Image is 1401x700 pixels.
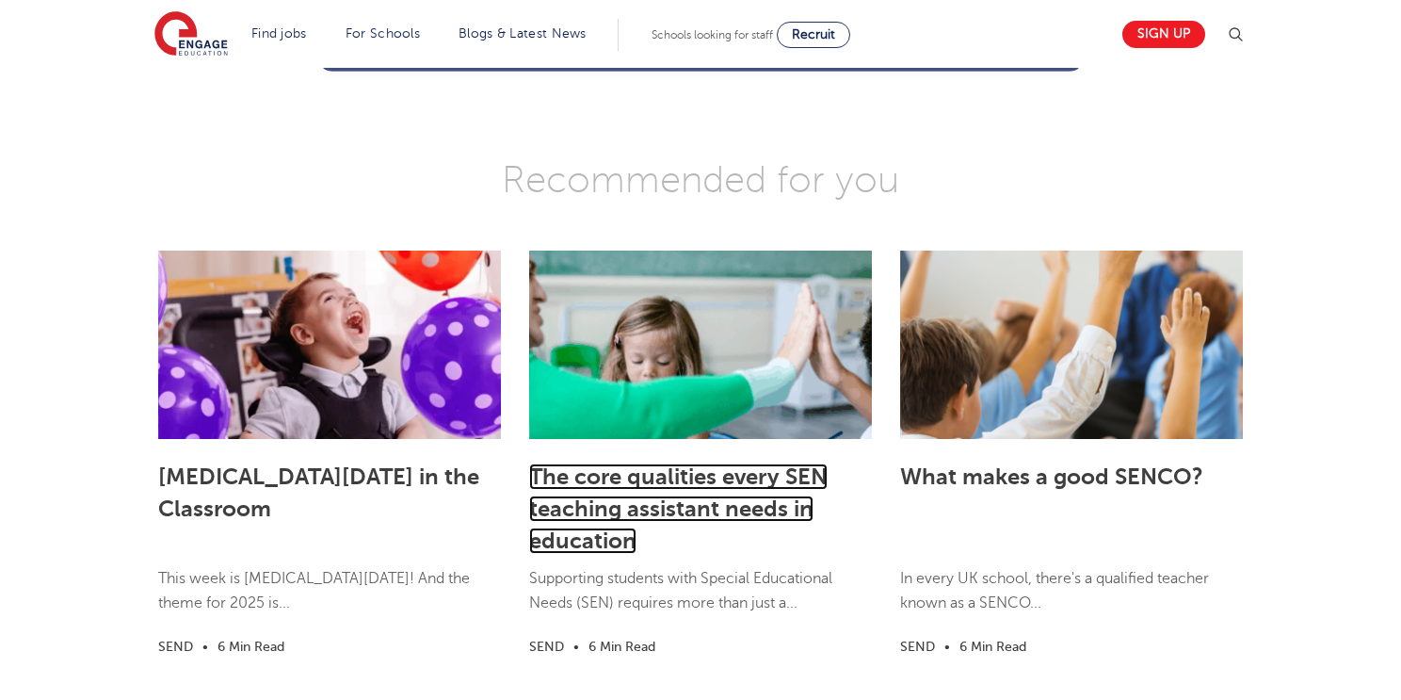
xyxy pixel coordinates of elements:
[217,636,284,658] li: 6 Min Read
[529,566,872,635] p: Supporting students with Special Educational Needs (SEN) requires more than just a...
[529,464,828,554] a: The core qualities every SEN teaching assistant needs in education
[154,11,228,58] img: Engage Education
[144,156,1258,203] h3: Recommended for you
[158,566,501,635] p: This week is [MEDICAL_DATA][DATE]! And the theme for 2025 is...
[158,636,193,658] li: SEND
[959,636,1026,658] li: 6 Min Read
[900,464,1203,490] a: What makes a good SENCO?
[459,26,587,41] a: Blogs & Latest News
[1122,21,1205,48] a: Sign up
[251,26,307,41] a: Find jobs
[792,27,835,41] span: Recruit
[529,636,564,658] li: SEND
[777,22,850,48] a: Recruit
[158,464,479,522] a: [MEDICAL_DATA][DATE] in the Classroom
[652,28,773,41] span: Schools looking for staff
[935,636,959,658] li: •
[193,636,217,658] li: •
[900,636,935,658] li: SEND
[900,566,1243,635] p: In every UK school, there's a qualified teacher known as a SENCO...
[564,636,588,658] li: •
[346,26,420,41] a: For Schools
[588,636,655,658] li: 6 Min Read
